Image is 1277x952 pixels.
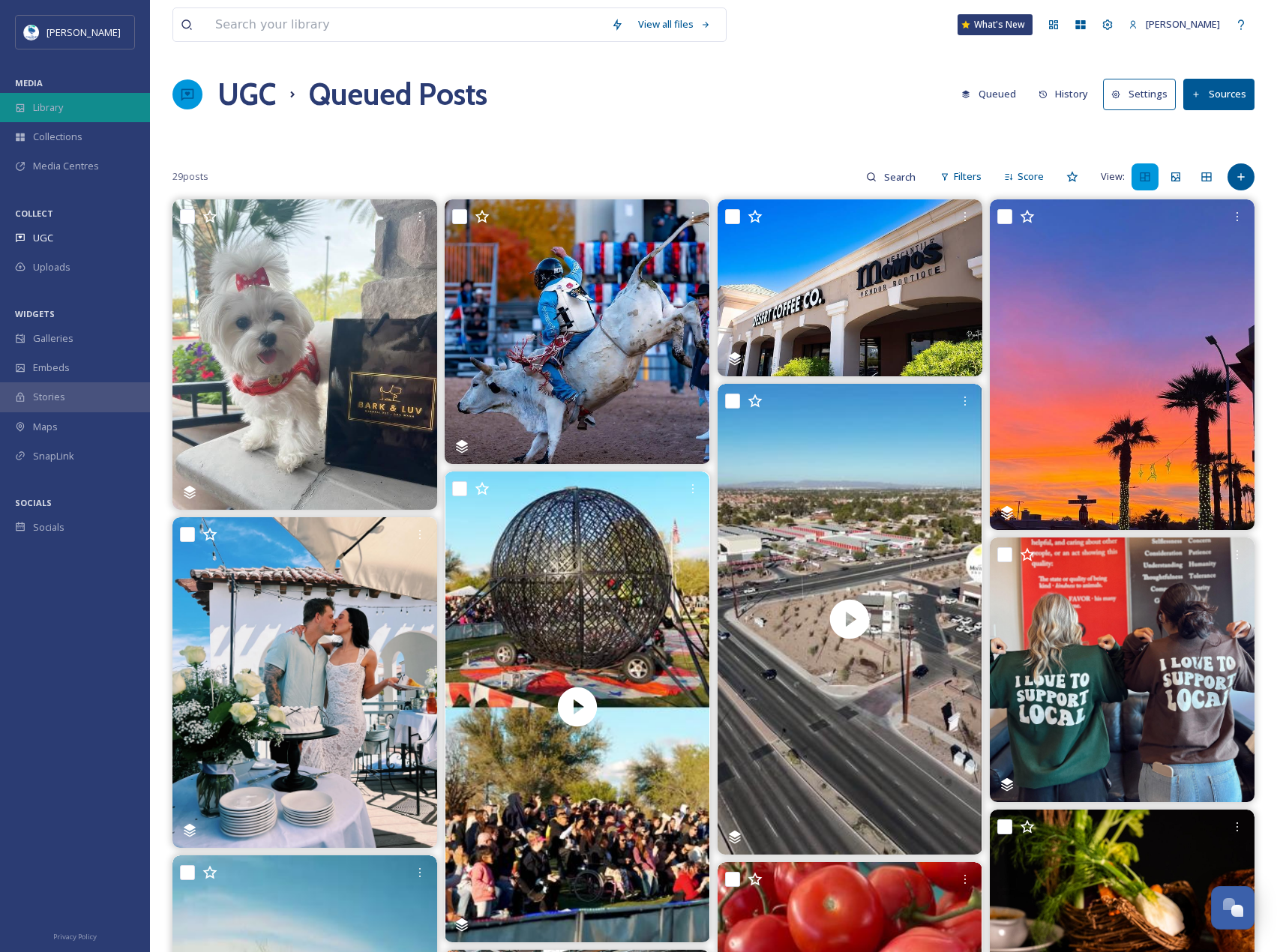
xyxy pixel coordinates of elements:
span: Uploads [33,260,70,274]
span: [PERSON_NAME] [1146,17,1220,31]
input: Search your library [208,8,604,41]
span: COLLECT [15,208,53,219]
span: Embeds [33,361,70,375]
span: Privacy Policy [53,932,97,942]
img: Celebrating something special? 🎉 From birthdays to bridal showers, Bottle & Bean is the perfect s... [172,517,437,848]
span: UGC [33,231,53,245]
span: Media Centres [33,159,99,173]
span: Filters [954,169,982,184]
span: Score [1018,169,1044,184]
span: SOCIALS [15,497,52,508]
span: View: [1101,169,1125,184]
span: Collections [33,130,82,144]
a: History [1031,79,1104,109]
span: 29 posts [172,169,208,184]
img: download.jpeg [24,25,39,40]
span: SnapLink [33,449,74,463]
img: thumbnail [445,472,709,942]
span: [PERSON_NAME] [46,25,121,39]
button: Sources [1183,79,1255,109]
button: History [1031,79,1096,109]
button: Open Chat [1211,886,1255,930]
a: Privacy Policy [53,927,97,945]
input: Search [877,162,925,192]
span: WIDGETS [15,308,55,319]
img: 474153806_18056956102966328_1954497935257457249_n.jpg [718,199,982,376]
button: Settings [1103,79,1176,109]
span: Maps [33,420,58,434]
a: UGC [217,72,276,117]
button: Queued [954,79,1024,109]
span: Socials [33,520,64,534]
span: Galleries [33,331,73,346]
a: [PERSON_NAME] [1121,10,1228,39]
img: SUPPORT LOCAL💌🤟🏼 Grab a drink off of our new holiday menu and say hi❄️ ❤️Raspberry Cocoa ❤️Frozen... [990,537,1255,802]
a: What's New [958,14,1033,35]
a: Queued [954,79,1031,109]
h1: Queued Posts [309,72,487,117]
a: View all files [631,10,718,39]
span: Stories [33,390,65,404]
video: Over our head… and our heels! thefray absolutely rocked the stage last night! 🤩 Ready to do it al... [445,472,709,942]
a: Settings [1103,79,1183,109]
img: thumbnail [718,384,982,855]
span: Library [33,100,63,115]
video: COMING SOON: New businesses are coming soon to the plaza on the northeast corner of Arizona Avenu... [718,384,982,855]
span: MEDIA [15,77,43,88]
img: 432487869_887847589757364_4796375296375744141_n.jpg [172,199,437,510]
img: 422890452_18076055428452715_1701741071229087628_n.jpg [445,199,709,464]
img: 471569101_18477617176034941_4121651036665666169_n.jpg [990,199,1255,530]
